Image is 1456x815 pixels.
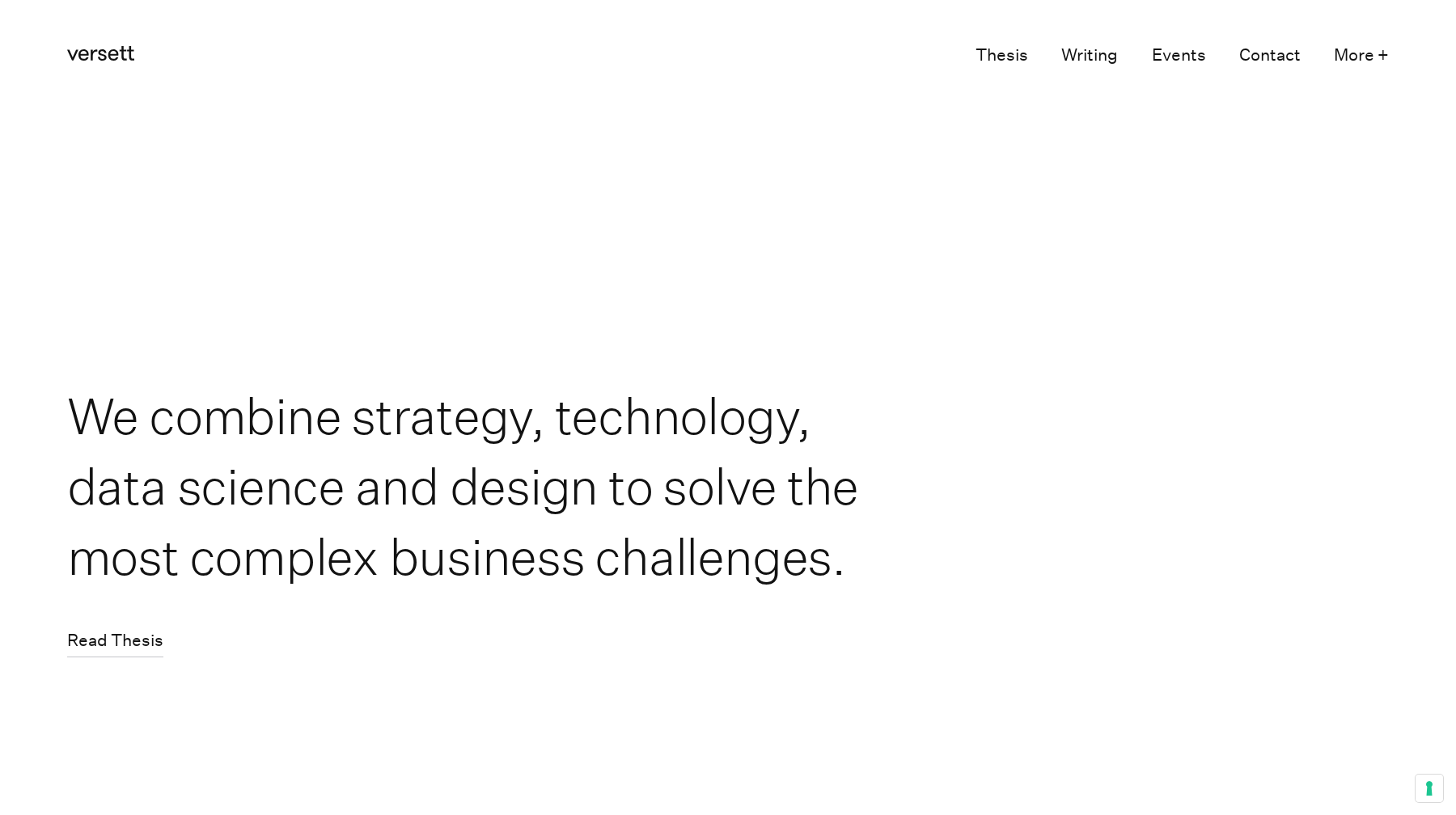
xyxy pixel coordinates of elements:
[1061,40,1118,71] a: Writing
[1334,40,1389,71] button: More +
[67,625,163,657] a: Read Thesis
[1239,40,1301,71] a: Contact
[976,40,1028,71] a: Thesis
[1416,775,1443,802] button: Your consent preferences for tracking technologies
[67,381,870,592] h1: We combine strategy, technology, data science and design to solve the most complex business chall...
[1152,40,1206,71] a: Events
